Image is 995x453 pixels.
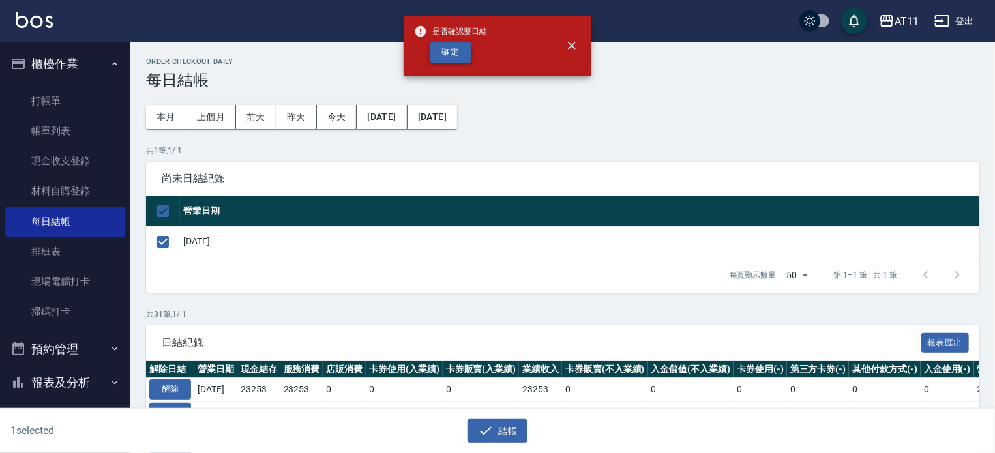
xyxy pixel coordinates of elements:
button: 報表及分析 [5,366,125,400]
td: 0 [366,378,443,402]
td: 0 [323,402,366,425]
a: 現場電腦打卡 [5,267,125,297]
th: 其他付款方式(-) [849,361,921,378]
td: 0 [562,378,648,402]
button: 解除 [149,379,191,400]
button: 櫃檯作業 [5,47,125,81]
p: 第 1–1 筆 共 1 筆 [834,269,897,281]
a: 報表匯出 [921,336,970,348]
a: 排班表 [5,237,125,267]
img: Logo [16,12,53,28]
button: 前天 [236,105,276,129]
th: 卡券使用(入業績) [366,361,443,378]
p: 每頁顯示數量 [730,269,777,281]
td: 0 [849,378,921,402]
span: 日結紀錄 [162,336,921,349]
th: 卡券使用(-) [734,361,787,378]
th: 現金結存 [237,361,280,378]
td: 0 [734,378,787,402]
td: 0 [443,402,520,425]
td: 23253 [237,378,280,402]
th: 卡券販賣(入業績) [443,361,520,378]
th: 服務消費 [280,361,323,378]
td: 0 [323,378,366,402]
button: 結帳 [468,419,528,443]
div: 50 [782,257,813,293]
div: AT11 [895,13,919,29]
a: 打帳單 [5,86,125,116]
h3: 每日結帳 [146,71,979,89]
a: 材料自購登錄 [5,176,125,206]
td: 0 [366,402,443,425]
td: -3495 [849,402,921,425]
td: 0 [443,378,520,402]
td: 23253 [280,378,323,402]
th: 卡券販賣(不入業績) [562,361,648,378]
button: 昨天 [276,105,317,129]
th: 入金使用(-) [921,361,974,378]
a: 現金收支登錄 [5,146,125,176]
th: 店販消費 [323,361,366,378]
td: 0 [787,402,850,425]
th: 入金儲值(不入業績) [648,361,734,378]
td: [DATE] [180,226,979,257]
button: 報表匯出 [921,333,970,353]
td: [DATE] [194,402,237,425]
button: AT11 [874,8,924,35]
td: 0 [562,402,648,425]
th: 第三方卡券(-) [787,361,850,378]
a: 帳單列表 [5,116,125,146]
button: 今天 [317,105,357,129]
h6: 1 selected [10,422,246,439]
h2: Order checkout daily [146,57,979,66]
th: 業績收入 [519,361,562,378]
button: 預約管理 [5,332,125,366]
th: 營業日期 [194,361,237,378]
button: 確定 [430,42,471,63]
button: 解除 [149,403,191,423]
td: 0 [921,402,974,425]
button: [DATE] [357,105,407,129]
td: 20058 [280,402,323,425]
th: 解除日結 [146,361,194,378]
td: 23253 [519,378,562,402]
button: close [557,31,586,60]
td: 0 [734,402,787,425]
td: 0 [921,378,974,402]
td: 0 [787,378,850,402]
td: 16563 [237,402,280,425]
a: 掃碼打卡 [5,297,125,327]
button: [DATE] [408,105,457,129]
td: 0 [648,402,734,425]
p: 共 1 筆, 1 / 1 [146,145,979,156]
button: save [841,8,867,34]
span: 尚未日結紀錄 [162,172,964,185]
td: 0 [648,378,734,402]
button: 上個月 [186,105,236,129]
th: 營業日期 [180,196,979,227]
button: 客戶管理 [5,400,125,433]
button: 登出 [929,9,979,33]
td: 20058 [519,402,562,425]
a: 每日結帳 [5,207,125,237]
span: 是否確認要日結 [414,25,487,38]
p: 共 31 筆, 1 / 1 [146,308,979,320]
button: 本月 [146,105,186,129]
td: [DATE] [194,378,237,402]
